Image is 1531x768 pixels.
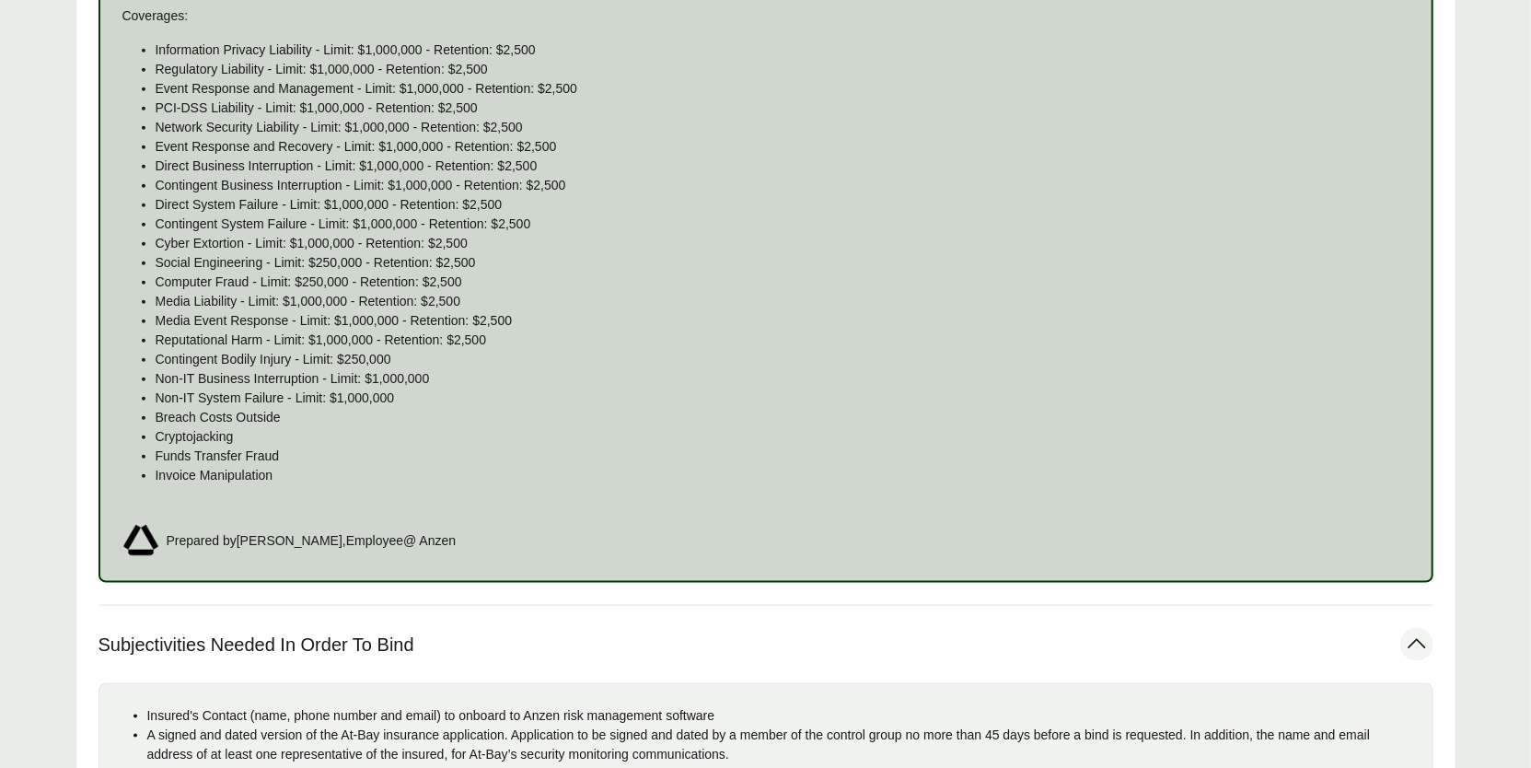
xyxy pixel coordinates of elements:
p: Invoice Manipulation [156,466,1409,485]
p: Cryptojacking [156,427,1409,447]
span: Subjectivities Needed In Order To Bind [99,634,414,657]
p: Media Liability - Limit: $1,000,000 - Retention: $2,500 [156,292,1409,311]
p: Non-IT System Failure - Limit: $1,000,000 [156,389,1409,408]
p: PCI-DSS Liability - Limit: $1,000,000 - Retention: $2,500 [156,99,1409,118]
p: Insured's Contact (name, phone number and email) to onboard to Anzen risk management software [147,706,1418,726]
p: Direct Business Interruption - Limit: $1,000,000 - Retention: $2,500 [156,157,1409,176]
p: Network Security Liability - Limit: $1,000,000 - Retention: $2,500 [156,118,1409,137]
p: Coverages: [122,6,1409,26]
p: Non-IT Business Interruption - Limit: $1,000,000 [156,369,1409,389]
p: A signed and dated version of the At-Bay insurance application. Application to be signed and date... [147,726,1418,764]
p: Media Event Response - Limit: $1,000,000 - Retention: $2,500 [156,311,1409,331]
button: Subjectivities Needed In Order To Bind [99,606,1433,683]
p: Computer Fraud - Limit: $250,000 - Retention: $2,500 [156,273,1409,292]
p: Event Response and Recovery - Limit: $1,000,000 - Retention: $2,500 [156,137,1409,157]
p: Funds Transfer Fraud [156,447,1409,466]
p: Cyber Extortion - Limit: $1,000,000 - Retention: $2,500 [156,234,1409,253]
p: Reputational Harm - Limit: $1,000,000 - Retention: $2,500 [156,331,1409,350]
p: Event Response and Management - Limit: $1,000,000 - Retention: $2,500 [156,79,1409,99]
p: Contingent System Failure - Limit: $1,000,000 - Retention: $2,500 [156,215,1409,234]
p: Direct System Failure - Limit: $1,000,000 - Retention: $2,500 [156,195,1409,215]
p: Information Privacy Liability - Limit: $1,000,000 - Retention: $2,500 [156,41,1409,60]
p: Contingent Business Interruption - Limit: $1,000,000 - Retention: $2,500 [156,176,1409,195]
p: Social Engineering - Limit: $250,000 - Retention: $2,500 [156,253,1409,273]
p: Breach Costs Outside [156,408,1409,427]
p: Regulatory Liability - Limit: $1,000,000 - Retention: $2,500 [156,60,1409,79]
p: Contingent Bodily Injury - Limit: $250,000 [156,350,1409,369]
span: Prepared by [PERSON_NAME] , Employee @ Anzen [167,531,457,551]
